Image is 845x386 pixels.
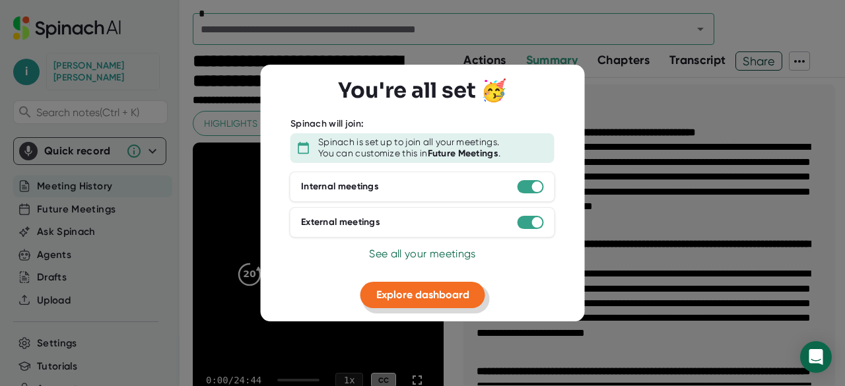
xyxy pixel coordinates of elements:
div: External meetings [301,216,380,228]
h3: You're all set 🥳 [338,78,507,103]
span: Explore dashboard [376,288,469,301]
div: You can customize this in . [318,148,500,160]
div: Spinach is set up to join all your meetings. [318,137,499,148]
button: See all your meetings [369,246,475,262]
div: Open Intercom Messenger [800,341,832,373]
div: Internal meetings [301,181,379,193]
button: Explore dashboard [360,282,485,308]
div: Spinach will join: [290,118,364,130]
b: Future Meetings [428,148,499,159]
span: See all your meetings [369,247,475,260]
